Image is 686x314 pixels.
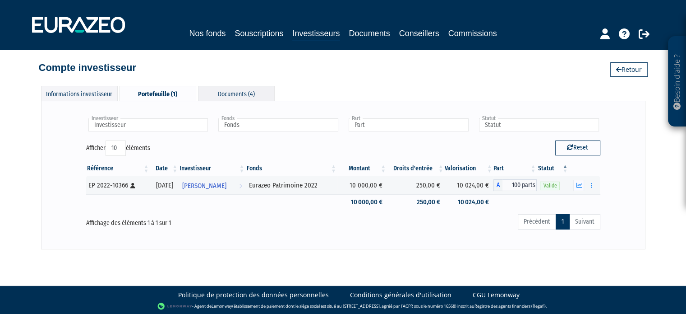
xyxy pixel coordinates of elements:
img: 1732889491-logotype_eurazeo_blanc_rvb.png [32,17,125,33]
a: Registre des agents financiers (Regafi) [474,303,546,309]
td: 250,00 € [387,194,444,210]
p: Besoin d'aide ? [672,41,682,122]
span: Valide [540,182,560,190]
div: [DATE] [153,181,176,190]
td: 10 000,00 € [337,194,387,210]
div: Eurazeo Patrimoine 2022 [249,181,334,190]
span: A [493,179,502,191]
td: 250,00 € [387,176,444,194]
a: 1 [556,214,570,230]
i: [Français] Personne physique [130,183,135,188]
th: Statut : activer pour trier la colonne par ordre d&eacute;croissant [537,161,569,176]
td: 10 024,00 € [445,194,493,210]
span: 100 parts [502,179,537,191]
div: Documents (4) [198,86,275,101]
a: Commissions [448,27,497,40]
div: Portefeuille (1) [120,86,196,101]
a: Souscriptions [235,27,283,40]
th: Date: activer pour trier la colonne par ordre croissant [150,161,179,176]
i: Voir l'investisseur [239,178,242,194]
th: Droits d'entrée: activer pour trier la colonne par ordre croissant [387,161,444,176]
h4: Compte investisseur [39,62,136,73]
th: Référence : activer pour trier la colonne par ordre croissant [86,161,150,176]
th: Valorisation: activer pour trier la colonne par ordre croissant [445,161,493,176]
div: EP 2022-10366 [88,181,147,190]
button: Reset [555,141,600,155]
div: Affichage des éléments 1 à 1 sur 1 [86,213,293,228]
label: Afficher éléments [86,141,150,156]
a: Lemonway [212,303,232,309]
div: Informations investisseur [41,86,118,101]
div: A - Eurazeo Patrimoine 2022 [493,179,537,191]
div: - Agent de (établissement de paiement dont le siège social est situé au [STREET_ADDRESS], agréé p... [9,302,677,311]
a: Politique de protection des données personnelles [178,291,329,300]
th: Fonds: activer pour trier la colonne par ordre croissant [246,161,337,176]
th: Montant: activer pour trier la colonne par ordre croissant [337,161,387,176]
select: Afficheréléments [106,141,126,156]
a: Conseillers [399,27,439,40]
img: logo-lemonway.png [157,302,192,311]
td: 10 024,00 € [445,176,493,194]
a: Investisseurs [292,27,340,41]
a: [PERSON_NAME] [179,176,245,194]
th: Part: activer pour trier la colonne par ordre croissant [493,161,537,176]
span: [PERSON_NAME] [182,178,226,194]
a: Retour [610,62,648,77]
a: Conditions générales d'utilisation [350,291,451,300]
a: Nos fonds [189,27,226,40]
a: CGU Lemonway [473,291,520,300]
td: 10 000,00 € [337,176,387,194]
a: Documents [349,27,390,40]
th: Investisseur: activer pour trier la colonne par ordre croissant [179,161,245,176]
